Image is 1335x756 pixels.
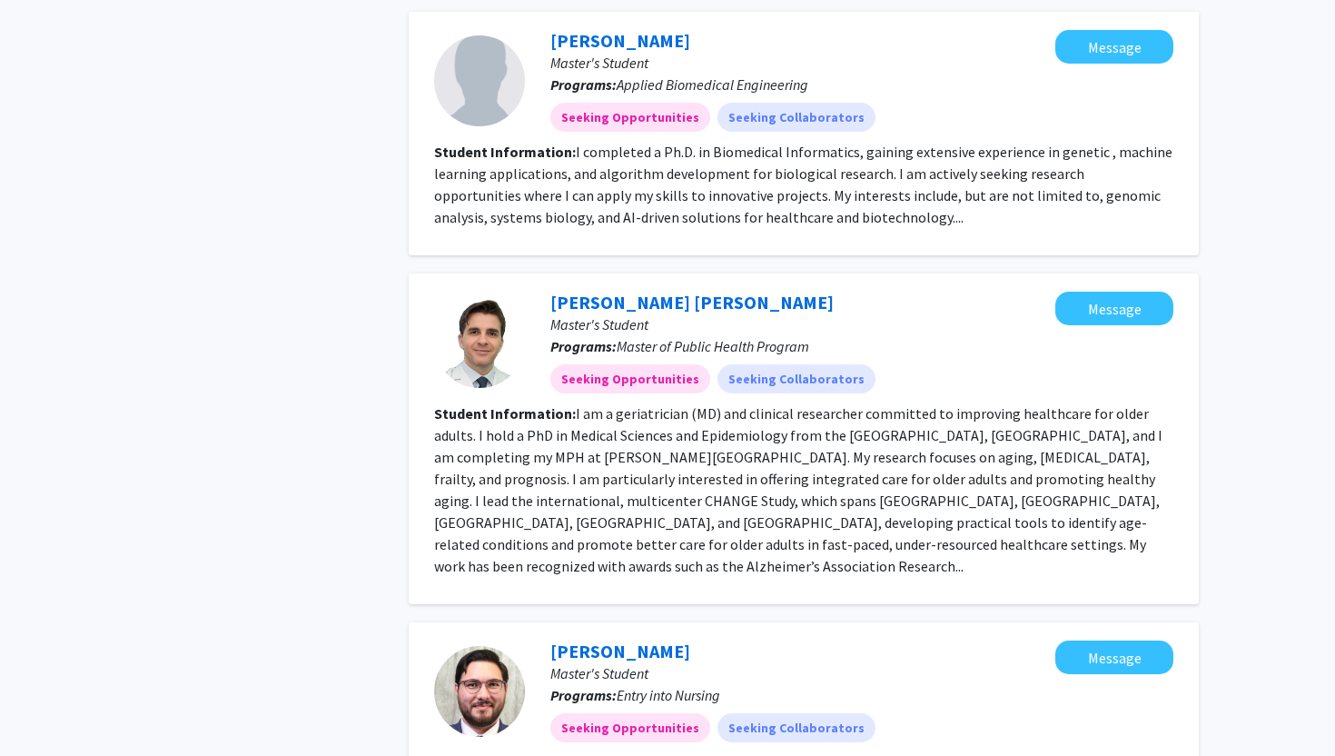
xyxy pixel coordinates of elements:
[550,664,648,682] span: Master's Student
[1055,641,1173,674] button: Message Francisco Montiel Ishino
[434,404,576,423] b: Student Information:
[550,291,834,313] a: [PERSON_NAME] [PERSON_NAME]
[550,686,617,704] b: Programs:
[434,404,1162,575] fg-read-more: I am a geriatrician (MD) and clinical researcher committed to improving healthcare for older adul...
[550,713,710,742] mat-chip: Seeking Opportunities
[550,103,710,132] mat-chip: Seeking Opportunities
[550,337,617,355] b: Programs:
[717,103,875,132] mat-chip: Seeking Collaborators
[1055,292,1173,325] button: Message Marlon Juliano Romero Aliberti
[617,337,809,355] span: Master of Public Health Program
[617,686,720,704] span: Entry into Nursing
[617,75,808,94] span: Applied Biomedical Engineering
[434,143,1172,226] fg-read-more: I completed a Ph.D. in Biomedical Informatics, gaining extensive experience in genetic , machine ...
[1055,30,1173,64] button: Message Zheng Cai
[550,640,690,662] a: [PERSON_NAME]
[550,54,648,72] span: Master's Student
[550,29,690,52] a: [PERSON_NAME]
[14,674,77,742] iframe: Chat
[717,713,875,742] mat-chip: Seeking Collaborators
[717,364,875,393] mat-chip: Seeking Collaborators
[434,143,576,161] b: Student Information:
[550,75,617,94] b: Programs:
[550,315,648,333] span: Master's Student
[550,364,710,393] mat-chip: Seeking Opportunities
